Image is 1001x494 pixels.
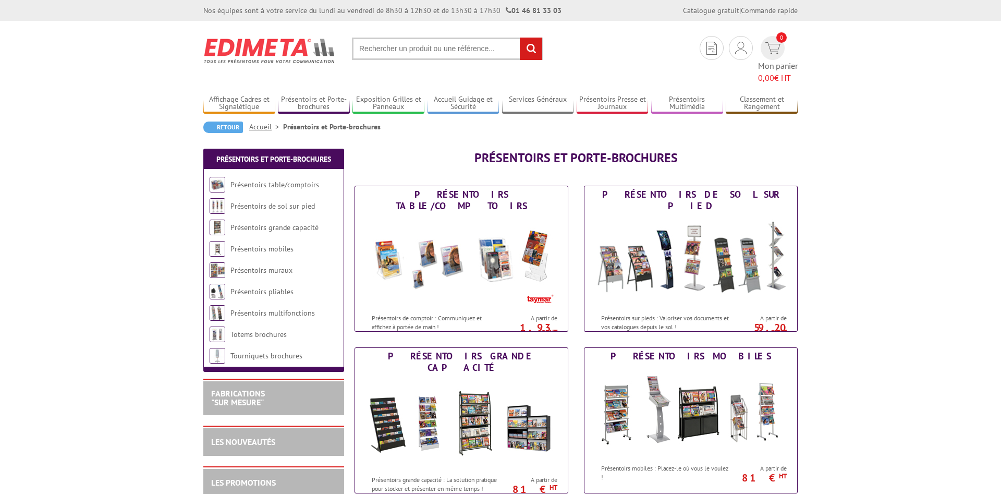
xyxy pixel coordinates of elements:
a: Présentoirs grande capacité Présentoirs grande capacité Présentoirs grande capacité : La solution... [355,347,568,493]
p: Présentoirs mobiles : Placez-le où vous le voulez ! [601,464,730,481]
span: A partir de [734,314,787,322]
a: Présentoirs mobiles [230,244,294,254]
img: devis rapide [765,42,780,54]
a: Commande rapide [741,6,798,15]
a: LES PROMOTIONS [211,477,276,488]
img: Tourniquets brochures [210,348,225,364]
a: Présentoirs muraux [230,266,292,275]
p: 81 € [499,486,557,492]
h1: Présentoirs et Porte-brochures [355,151,798,165]
div: | [683,5,798,16]
img: Présentoirs multifonctions [210,305,225,321]
a: LES NOUVEAUTÉS [211,437,275,447]
div: Présentoirs table/comptoirs [358,189,565,212]
a: FABRICATIONS"Sur Mesure" [211,388,265,408]
a: devis rapide 0 Mon panier 0,00€ HT [758,36,798,84]
p: Présentoirs de comptoir : Communiquez et affichez à portée de main ! [372,314,501,331]
img: Présentoirs pliables [210,284,225,299]
a: Présentoirs et Porte-brochures [278,95,350,112]
a: Présentoirs de sol sur pied Présentoirs de sol sur pied Présentoirs sur pieds : Valoriser vos doc... [584,186,798,332]
a: Présentoirs Multimédia [651,95,723,112]
a: Présentoirs mobiles Présentoirs mobiles Présentoirs mobiles : Placez-le où vous le voulez ! A par... [584,347,798,493]
a: Présentoirs pliables [230,287,294,296]
img: Présentoirs de sol sur pied [210,198,225,214]
a: Accueil Guidage et Sécurité [428,95,499,112]
input: rechercher [520,38,542,60]
a: Classement et Rangement [726,95,798,112]
strong: 01 46 81 33 03 [506,6,561,15]
sup: HT [779,472,787,480]
sup: HT [550,328,557,336]
img: Présentoirs table/comptoirs [210,177,225,192]
a: Retour [203,122,243,133]
img: devis rapide [735,42,747,54]
a: Présentoirs de sol sur pied [230,201,315,211]
p: 59.20 € [728,324,787,337]
div: Présentoirs mobiles [587,351,795,362]
span: A partir de [734,464,787,473]
a: Totems brochures [230,330,287,339]
sup: HT [779,328,787,336]
img: Présentoirs de sol sur pied [594,214,787,308]
sup: HT [550,483,557,492]
span: € HT [758,72,798,84]
div: Présentoirs grande capacité [358,351,565,373]
img: Présentoirs grande capacité [210,220,225,235]
a: Services Généraux [502,95,574,112]
img: Edimeta [203,31,336,70]
a: Accueil [249,122,283,131]
a: Affichage Cadres et Signalétique [203,95,275,112]
a: Présentoirs Presse et Journaux [577,95,649,112]
a: Présentoirs table/comptoirs [230,180,319,189]
p: Présentoirs sur pieds : Valoriser vos documents et vos catalogues depuis le sol ! [601,314,730,331]
p: 1.93 € [499,324,557,337]
a: Tourniquets brochures [230,351,302,360]
a: Présentoirs grande capacité [230,223,319,232]
span: Mon panier [758,60,798,84]
span: 0,00 [758,73,774,83]
a: Présentoirs multifonctions [230,308,315,318]
span: A partir de [504,476,557,484]
div: Nos équipes sont à votre service du lundi au vendredi de 8h30 à 12h30 et de 13h30 à 17h30 [203,5,561,16]
div: Présentoirs de sol sur pied [587,189,795,212]
p: Présentoirs grande capacité : La solution pratique pour stocker et présenter en même temps ! [372,475,501,493]
a: Exposition Grilles et Panneaux [352,95,424,112]
p: 81 € [728,475,787,481]
span: 0 [776,32,787,43]
img: devis rapide [706,42,717,55]
img: Présentoirs mobiles [594,365,787,459]
img: Présentoirs table/comptoirs [365,214,558,308]
a: Catalogue gratuit [683,6,739,15]
img: Totems brochures [210,327,225,342]
img: Présentoirs grande capacité [365,376,558,470]
span: A partir de [504,314,557,322]
input: Rechercher un produit ou une référence... [352,38,543,60]
a: Présentoirs et Porte-brochures [216,154,331,164]
li: Présentoirs et Porte-brochures [283,122,381,132]
img: Présentoirs mobiles [210,241,225,257]
a: Présentoirs table/comptoirs Présentoirs table/comptoirs Présentoirs de comptoir : Communiquez et ... [355,186,568,332]
img: Présentoirs muraux [210,262,225,278]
